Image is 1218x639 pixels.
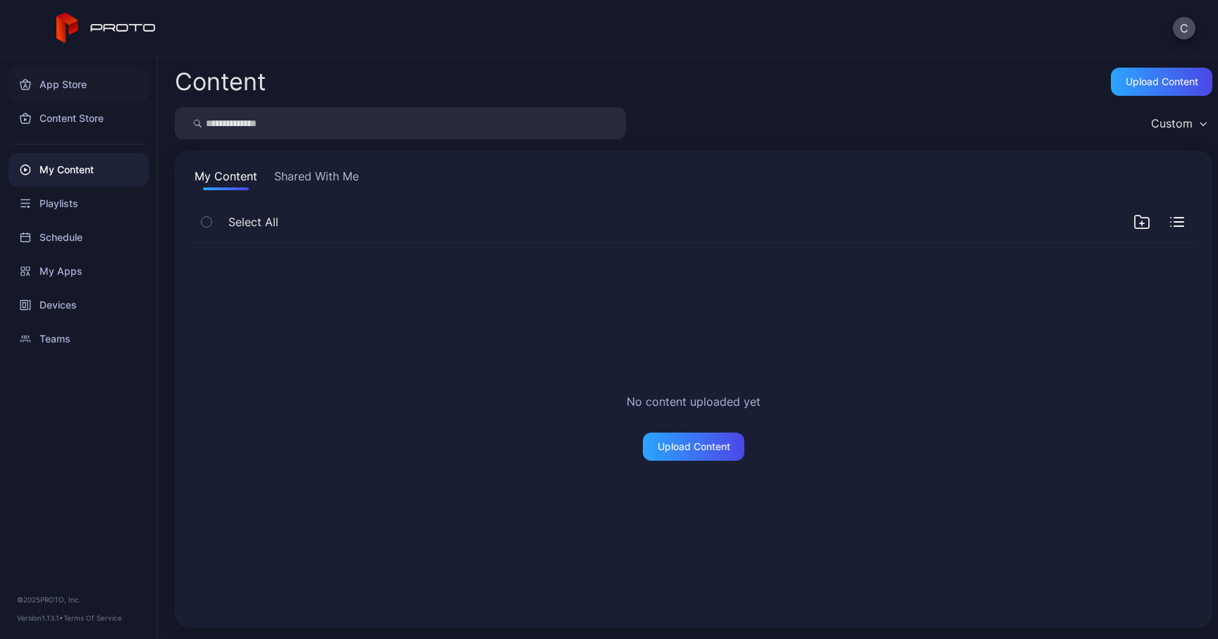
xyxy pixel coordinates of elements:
button: Shared With Me [271,168,362,190]
div: © 2025 PROTO, Inc. [17,594,140,605]
button: C [1173,17,1195,39]
button: Upload Content [1111,68,1212,96]
a: Schedule [8,221,149,254]
button: My Content [192,168,260,190]
a: Playlists [8,187,149,221]
a: Devices [8,288,149,322]
div: Upload Content [658,441,730,452]
a: App Store [8,68,149,101]
div: Custom [1151,116,1193,130]
a: My Apps [8,254,149,288]
button: Custom [1144,107,1212,139]
div: Content [175,70,266,94]
div: Upload Content [1126,76,1198,87]
span: Version 1.13.1 • [17,614,63,622]
button: Upload Content [643,433,744,461]
a: Teams [8,322,149,356]
span: Select All [228,213,278,230]
a: My Content [8,153,149,187]
a: Content Store [8,101,149,135]
h2: No content uploaded yet [627,393,761,410]
a: Terms Of Service [63,614,122,622]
